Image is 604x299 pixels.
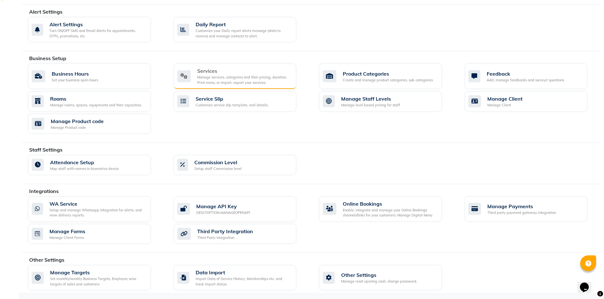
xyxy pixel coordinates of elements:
[174,17,310,42] a: Daily ReportCustomize your Daily report alerts message (stats to receive) and manage contacts to ...
[341,279,417,284] div: Manage reset opening cash, change password.
[50,159,119,166] div: Attendance Setup
[174,64,310,89] a: ServicesManage services, categories and their pricing, duration. Print menu, or import, export yo...
[28,17,164,42] a: Alert SettingsTurn ON/OFF SMS and Email Alerts for appointments, OTPs, promotions, etc.
[197,75,291,85] div: Manage services, categories and their pricing, duration. Print menu, or import, export your servi...
[50,95,142,103] div: Rooms
[28,265,164,290] a: Manage TargetsSet monthly/weekly Business Targets, Employee wise targets of sales and customers
[174,196,310,221] a: Manage API KeyDESCRIPTION.MANAGEOPENAPI
[51,117,104,125] div: Manage Product code
[49,208,146,218] div: Setup and manage Whatsapp Integration for alerts, and view delivery reports.
[487,95,523,103] div: Manage Client
[49,28,146,39] div: Turn ON/OFF SMS and Email Alerts for appointments, OTPs, promotions, etc.
[487,210,556,215] div: Third party payment gateway integration
[196,276,291,287] div: Import Data of Service History, Memberships etc. and track import status.
[174,265,310,290] a: Data ImportImport Data of Service History, Memberships etc. and track import status.
[50,103,142,108] div: Manage rooms, spaces, equipments and their capacities.
[196,210,250,215] div: DESCRIPTION.MANAGEOPENAPI
[174,91,310,111] a: Service SlipCustomize service slip template, and details.
[341,95,400,103] div: Manage Staff Levels
[196,202,250,210] div: Manage API Key
[341,271,417,279] div: Other Settings
[50,166,119,171] div: Map staff with names in biometrics device
[49,21,146,28] div: Alert Settings
[487,78,564,83] div: Add, manage feedbacks and surveys' questions
[52,70,98,78] div: Business Hours
[194,166,242,171] div: Setup staff Commission level
[487,103,523,108] div: Manage Client
[174,155,310,175] a: Commission LevelSetup staff Commission level
[49,235,85,240] div: Manage Client Forms
[194,159,242,166] div: Commission Level
[197,227,253,235] div: Third Party Integration
[487,202,556,210] div: Manage Payments
[28,91,164,111] a: RoomsManage rooms, spaces, equipments and their capacities.
[197,67,291,75] div: Services
[465,64,601,89] a: FeedbackAdd, manage feedbacks and surveys' questions
[28,196,164,221] a: WA ServiceSetup and manage Whatsapp Integration for alerts, and view delivery reports.
[196,95,269,103] div: Service Slip
[465,91,601,111] a: Manage ClientManage Client
[341,103,400,108] div: Manage level based pricing for staff
[51,125,104,130] div: Manage Product code
[196,21,291,28] div: Daily Report
[343,70,433,78] div: Product Categories
[50,276,146,287] div: Set monthly/weekly Business Targets, Employee wise targets of sales and customers
[343,200,437,208] div: Online Bookings
[577,274,598,293] iframe: chat widget
[50,269,146,276] div: Manage Targets
[174,224,310,244] a: Third Party IntegrationThird Party Integration
[319,64,455,89] a: Product CategoriesCreate and manage product categories, sub-categories
[319,91,455,111] a: Manage Staff LevelsManage level based pricing for staff
[52,78,98,83] div: Set your business open hours
[28,155,164,175] a: Attendance SetupMap staff with names in biometrics device
[465,196,601,221] a: Manage PaymentsThird party payment gateway integration
[197,235,253,240] div: Third Party Integration
[196,28,291,39] div: Customize your Daily report alerts message (stats to receive) and manage contacts to alert.
[49,227,85,235] div: Manage Forms
[319,265,455,290] a: Other SettingsManage reset opening cash, change password.
[343,78,433,83] div: Create and manage product categories, sub-categories
[343,208,437,218] div: Enable, integrate and manage your Online Bookings channels/links for your customers. Manage Digit...
[196,103,269,108] div: Customize service slip template, and details.
[49,200,146,208] div: WA Service
[28,114,164,134] a: Manage Product codeManage Product code
[28,224,164,244] a: Manage FormsManage Client Forms
[319,196,455,221] a: Online BookingsEnable, integrate and manage your Online Bookings channels/links for your customer...
[28,64,164,89] a: Business HoursSet your business open hours
[196,269,291,276] div: Data Import
[487,70,564,78] div: Feedback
